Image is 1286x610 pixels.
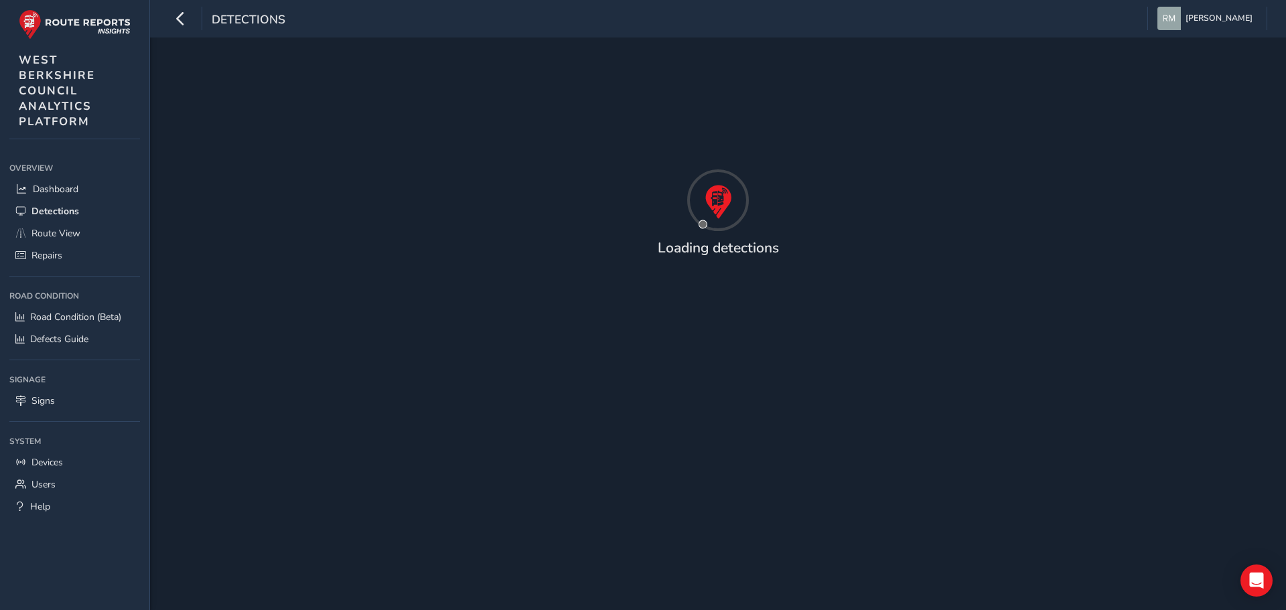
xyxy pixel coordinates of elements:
a: Devices [9,451,140,473]
span: Route View [31,227,80,240]
button: [PERSON_NAME] [1157,7,1257,30]
h4: Loading detections [658,240,779,256]
a: Road Condition (Beta) [9,306,140,328]
span: Detections [212,11,285,30]
span: Help [30,500,50,513]
span: Defects Guide [30,333,88,346]
span: Detections [31,205,79,218]
div: Overview [9,158,140,178]
span: Repairs [31,249,62,262]
a: Route View [9,222,140,244]
span: Devices [31,456,63,469]
a: Detections [9,200,140,222]
img: diamond-layout [1157,7,1181,30]
div: System [9,431,140,451]
a: Help [9,495,140,518]
span: Dashboard [33,183,78,196]
a: Users [9,473,140,495]
a: Signs [9,390,140,412]
span: WEST BERKSHIRE COUNCIL ANALYTICS PLATFORM [19,52,95,129]
img: rr logo [19,9,131,40]
a: Defects Guide [9,328,140,350]
a: Dashboard [9,178,140,200]
div: Signage [9,370,140,390]
span: Signs [31,394,55,407]
span: Users [31,478,56,491]
span: Road Condition (Beta) [30,311,121,323]
a: Repairs [9,244,140,266]
span: [PERSON_NAME] [1186,7,1253,30]
div: Open Intercom Messenger [1240,564,1273,597]
div: Road Condition [9,286,140,306]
